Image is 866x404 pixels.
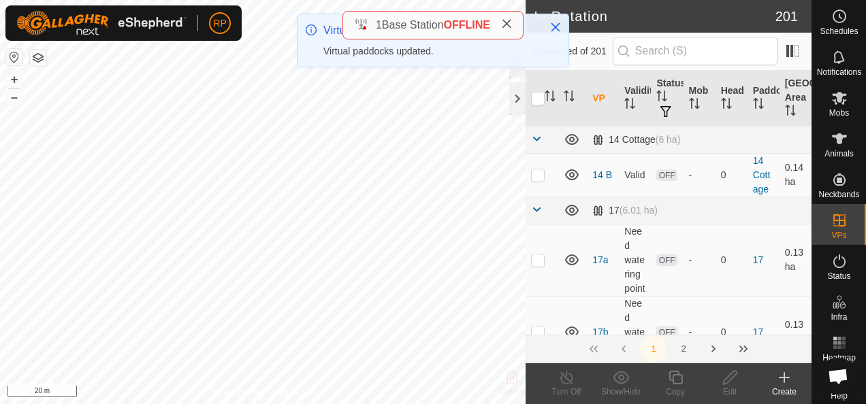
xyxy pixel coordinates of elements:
[716,296,748,368] td: 0
[594,386,648,398] div: Show/Hide
[444,19,490,31] span: OFFLINE
[753,254,764,265] a: 17
[592,254,608,265] a: 17a
[700,335,727,363] button: Next Page
[545,92,556,103] p-sorticon: Activate to sort
[689,100,700,111] p-sorticon: Activate to sort
[592,134,680,146] div: 14 Cottage
[824,150,854,158] span: Animals
[534,44,612,58] span: 0 selected of 201
[213,16,226,31] span: RP
[539,386,594,398] div: Turn Off
[780,224,812,296] td: 0.13 ha
[757,386,812,398] div: Create
[6,89,22,105] button: –
[6,71,22,88] button: +
[546,18,565,37] button: Close
[620,205,658,216] span: (6.01 ha)
[209,386,260,399] a: Privacy Policy
[775,6,798,27] span: 201
[780,153,812,197] td: 0.14 ha
[656,169,677,181] span: OFF
[689,168,710,182] div: -
[376,19,382,31] span: 1
[656,326,677,338] span: OFF
[619,296,651,368] td: Need watering point
[656,92,667,103] p-sorticon: Activate to sort
[656,254,677,266] span: OFF
[587,71,619,127] th: VP
[831,392,848,400] span: Help
[753,326,764,337] a: 17
[323,44,536,58] div: Virtual paddocks updated.
[30,50,46,66] button: Map Layers
[730,335,757,363] button: Last Page
[716,224,748,296] td: 0
[624,100,635,111] p-sorticon: Activate to sort
[689,253,710,267] div: -
[6,49,22,65] button: Reset Map
[827,272,850,280] span: Status
[382,19,444,31] span: Base Station
[820,27,858,35] span: Schedules
[716,71,748,127] th: Head
[651,71,683,127] th: Status
[748,71,780,127] th: Paddock
[656,134,681,145] span: (6 ha)
[648,386,703,398] div: Copy
[829,109,849,117] span: Mobs
[785,107,796,118] p-sorticon: Activate to sort
[592,205,658,216] div: 17
[820,358,856,394] div: Open chat
[619,224,651,296] td: Need watering point
[818,190,859,199] span: Neckbands
[721,100,732,111] p-sorticon: Activate to sort
[323,22,536,39] div: Virtual Paddocks
[640,335,667,363] button: 1
[613,37,777,65] input: Search (S)
[780,296,812,368] td: 0.13 ha
[831,231,846,239] span: VPs
[753,100,764,111] p-sorticon: Activate to sort
[817,68,861,76] span: Notifications
[592,326,608,337] a: 17b
[753,155,771,195] a: 14 Cottage
[703,386,757,398] div: Edit
[276,386,317,399] a: Contact Us
[619,71,651,127] th: Validity
[564,92,575,103] p-sorticon: Activate to sort
[16,11,187,35] img: Gallagher Logo
[670,335,697,363] button: 2
[780,71,812,127] th: [GEOGRAPHIC_DATA] Area
[534,8,775,24] h2: In Rotation
[689,325,710,339] div: -
[716,153,748,197] td: 0
[592,169,612,180] a: 14 B
[619,153,651,197] td: Valid
[831,313,847,321] span: Infra
[684,71,716,127] th: Mob
[822,354,856,362] span: Heatmap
